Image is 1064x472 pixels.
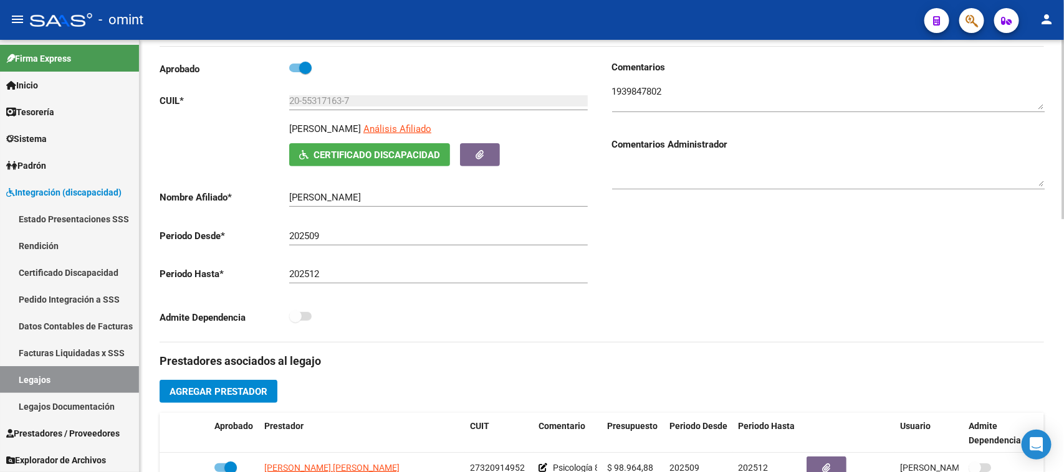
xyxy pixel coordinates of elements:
p: Aprobado [160,62,289,76]
span: Inicio [6,78,38,92]
h3: Comentarios [612,60,1045,74]
span: Padrón [6,159,46,172]
span: Presupuesto [607,421,658,431]
datatable-header-cell: Aprobado [209,413,259,454]
datatable-header-cell: Prestador [259,413,465,454]
span: Periodo Hasta [738,421,795,431]
span: Prestador [264,421,304,431]
datatable-header-cell: Periodo Hasta [733,413,802,454]
datatable-header-cell: Comentario [534,413,602,454]
p: Periodo Desde [160,229,289,243]
h3: Comentarios Administrador [612,138,1045,151]
datatable-header-cell: Admite Dependencia [964,413,1032,454]
span: Integración (discapacidad) [6,186,122,199]
h3: Prestadores asociados al legajo [160,352,1044,370]
span: Agregar Prestador [170,386,267,397]
mat-icon: person [1039,12,1054,27]
span: Periodo Desde [669,421,727,431]
span: Sistema [6,132,47,146]
datatable-header-cell: CUIT [465,413,534,454]
p: CUIL [160,94,289,108]
button: Certificado Discapacidad [289,143,450,166]
span: - omint [98,6,143,34]
datatable-header-cell: Presupuesto [602,413,664,454]
span: Admite Dependencia [969,421,1021,445]
span: CUIT [470,421,489,431]
span: Certificado Discapacidad [314,149,440,161]
span: Aprobado [214,421,253,431]
span: Usuario [900,421,931,431]
div: Open Intercom Messenger [1022,430,1052,460]
p: [PERSON_NAME] [289,122,361,136]
span: Tesorería [6,105,54,119]
datatable-header-cell: Periodo Desde [664,413,733,454]
span: Explorador de Archivos [6,453,106,467]
datatable-header-cell: Usuario [895,413,964,454]
mat-icon: menu [10,12,25,27]
button: Agregar Prestador [160,380,277,403]
p: Periodo Hasta [160,267,289,281]
span: Prestadores / Proveedores [6,427,120,440]
p: Admite Dependencia [160,311,289,324]
span: Análisis Afiliado [363,123,431,135]
p: Nombre Afiliado [160,191,289,204]
span: Firma Express [6,52,71,65]
span: Comentario [539,421,585,431]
